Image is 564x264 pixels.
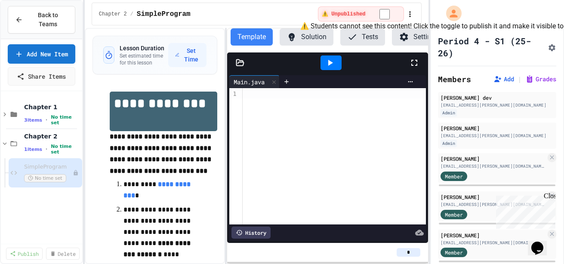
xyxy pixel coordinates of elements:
[46,248,80,260] a: Delete
[441,231,546,239] div: [PERSON_NAME]
[168,43,206,67] button: Set Time
[24,103,80,111] span: Chapter 1
[441,102,554,108] div: [EMAIL_ADDRESS][PERSON_NAME][DOMAIN_NAME]
[437,3,464,23] div: My Account
[548,42,556,52] button: Assignment Settings
[24,147,42,152] span: 1 items
[73,170,79,176] div: Unpublished
[445,211,463,218] span: Member
[24,117,42,123] span: 3 items
[229,90,238,98] div: 1
[46,146,47,153] span: •
[318,6,404,21] div: ⚠️ Students cannot see this content! Click the toggle to publish it and make it visible to your c...
[518,74,522,84] span: |
[24,163,73,171] span: SimpleProgram
[445,172,463,180] span: Member
[8,6,75,34] button: Back to Teams
[441,94,554,101] div: [PERSON_NAME] dev
[441,124,554,132] div: [PERSON_NAME]
[3,3,59,55] div: Chat with us now!Close
[46,117,47,123] span: •
[493,192,555,229] iframe: chat widget
[441,239,546,246] div: [EMAIL_ADDRESS][PERSON_NAME][DOMAIN_NAME]
[28,11,68,29] span: Back to Teams
[438,35,544,59] h1: Period 4 - S1 (25-26)
[441,155,546,163] div: [PERSON_NAME]
[340,28,385,46] button: Tests
[369,9,400,19] input: publish toggle
[231,28,273,46] button: Template
[441,140,457,147] div: Admin
[525,75,556,83] button: Grades
[8,44,75,64] a: Add New Item
[441,193,546,201] div: [PERSON_NAME]
[137,9,191,19] span: SimpleProgram
[392,28,445,46] button: Settings
[441,163,546,169] div: [EMAIL_ADDRESS][PERSON_NAME][DOMAIN_NAME]
[493,75,514,83] button: Add
[441,132,554,139] div: [EMAIL_ADDRESS][PERSON_NAME][DOMAIN_NAME]
[51,114,80,126] span: No time set
[441,109,457,117] div: Admin
[438,73,471,85] h2: Members
[24,132,80,140] span: Chapter 2
[441,201,546,208] div: [EMAIL_ADDRESS][PERSON_NAME][DOMAIN_NAME]
[6,248,43,260] a: Publish
[120,44,168,52] h3: Lesson Duration
[231,227,271,239] div: History
[24,174,66,182] span: No time set
[322,11,365,18] span: ⚠️ Unpublished
[51,144,80,155] span: No time set
[229,75,280,88] div: Main.java
[229,77,269,86] div: Main.java
[528,230,555,255] iframe: chat widget
[99,11,127,18] span: Chapter 2
[8,67,75,86] a: Share Items
[280,28,333,46] button: Solution
[130,11,133,18] span: /
[120,52,168,66] p: Set estimated time for this lesson
[445,249,463,256] span: Member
